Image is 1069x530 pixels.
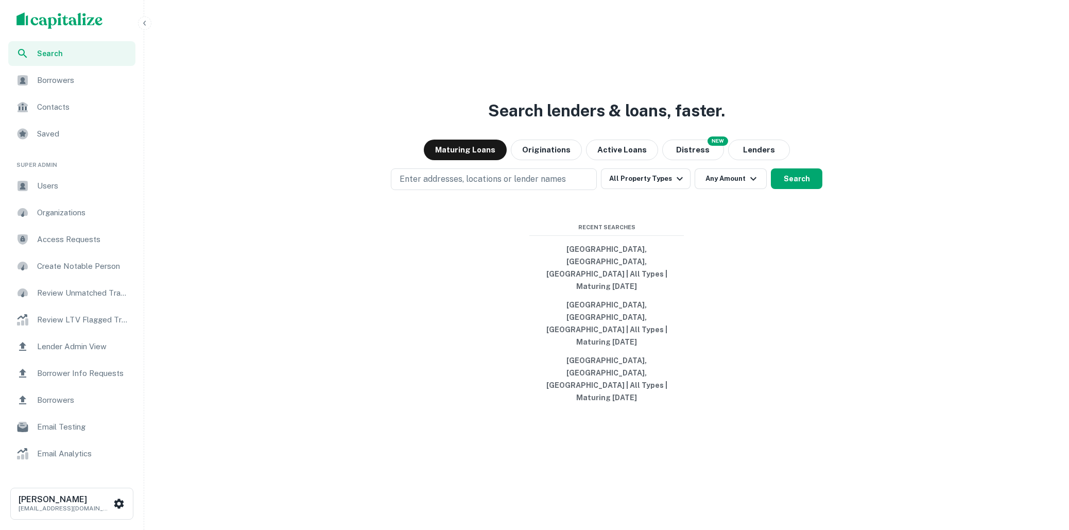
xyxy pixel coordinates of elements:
span: Organizations [37,207,129,219]
button: Any Amount [695,168,767,189]
button: Maturing Loans [424,140,507,160]
button: Originations [511,140,582,160]
button: [GEOGRAPHIC_DATA], [GEOGRAPHIC_DATA], [GEOGRAPHIC_DATA] | All Types | Maturing [DATE] [529,240,684,296]
a: Create Notable Person [8,254,135,279]
a: Contacts [8,95,135,119]
div: NEW [708,136,728,146]
a: Email Testing [8,415,135,439]
span: Borrower Info Requests [37,367,129,380]
span: Create Notable Person [37,260,129,272]
button: [PERSON_NAME][EMAIL_ADDRESS][DOMAIN_NAME] [10,488,133,520]
a: Users [8,174,135,198]
span: Review LTV Flagged Transactions [37,314,129,326]
a: Saved [8,122,135,146]
a: Borrower Info Requests [8,361,135,386]
button: Lenders [728,140,790,160]
h6: [PERSON_NAME] [19,495,111,504]
span: Review Unmatched Transactions [37,287,129,299]
a: Review Unmatched Transactions [8,281,135,305]
a: Borrowers [8,68,135,93]
span: Email Analytics [37,448,129,460]
span: Lender Admin View [37,340,129,353]
span: Borrowers [37,394,129,406]
span: Email Testing [37,421,129,433]
span: Saved [37,128,129,140]
button: [GEOGRAPHIC_DATA], [GEOGRAPHIC_DATA], [GEOGRAPHIC_DATA] | All Types | Maturing [DATE] [529,351,684,407]
button: All Property Types [601,168,691,189]
a: Lender Admin View [8,334,135,359]
button: Search distressed loans with lien and other non-mortgage details. [662,140,724,160]
a: Organizations [8,200,135,225]
span: Recent Searches [529,223,684,232]
a: Search [8,41,135,66]
h3: Search lenders & loans, faster. [488,98,725,123]
button: Search [771,168,822,189]
iframe: Chat Widget [1018,448,1069,497]
img: capitalize-logo.png [16,12,103,29]
span: Users [37,180,129,192]
a: Review LTV Flagged Transactions [8,307,135,332]
a: Borrowers [8,388,135,413]
p: [EMAIL_ADDRESS][DOMAIN_NAME] [19,504,111,513]
span: Access Requests [37,233,129,246]
button: Active Loans [586,140,658,160]
span: Search [37,48,129,59]
span: Borrowers [37,74,129,87]
li: Super Admin [8,148,135,174]
a: Access Requests [8,227,135,252]
button: Enter addresses, locations or lender names [391,168,597,190]
span: Contacts [37,101,129,113]
a: Email Analytics [8,441,135,466]
button: [GEOGRAPHIC_DATA], [GEOGRAPHIC_DATA], [GEOGRAPHIC_DATA] | All Types | Maturing [DATE] [529,296,684,351]
p: Enter addresses, locations or lender names [400,173,566,185]
a: SOS Search [8,468,135,493]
